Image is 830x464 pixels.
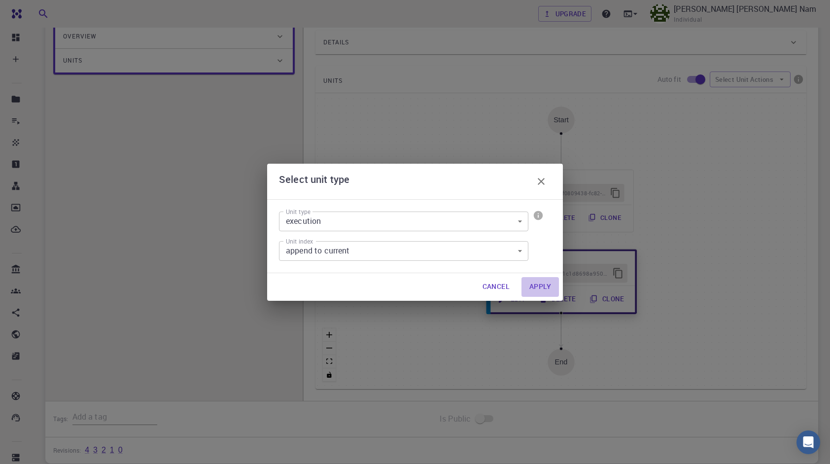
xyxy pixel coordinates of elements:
button: Apply [521,277,559,297]
div: execution [279,212,528,231]
div: Open Intercom Messenger [796,430,820,454]
button: Cancel [475,277,518,297]
span: Support [20,7,55,16]
button: info [530,208,546,223]
h6: Select unit type [279,172,349,191]
div: append to current [279,241,528,261]
label: Unit index [286,237,313,246]
label: Unit type [286,208,311,216]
